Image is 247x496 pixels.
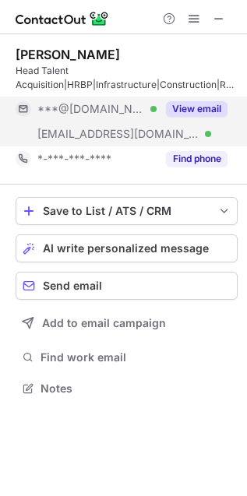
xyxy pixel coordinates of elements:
[166,101,228,117] button: Reveal Button
[16,47,120,62] div: [PERSON_NAME]
[16,378,238,399] button: Notes
[16,197,238,225] button: save-profile-one-click
[16,272,238,300] button: Send email
[41,350,231,364] span: Find work email
[42,317,166,329] span: Add to email campaign
[16,309,238,337] button: Add to email campaign
[43,280,102,292] span: Send email
[16,346,238,368] button: Find work email
[37,102,145,116] span: ***@[DOMAIN_NAME]
[37,127,199,141] span: [EMAIL_ADDRESS][DOMAIN_NAME]
[166,151,228,167] button: Reveal Button
[16,64,238,92] div: Head Talent Acquisition|HRBP|Infrastructure|Construction|Real Estate|Railways|Metro|EPC
[16,9,109,28] img: ContactOut v5.3.10
[16,234,238,262] button: AI write personalized message
[43,242,209,255] span: AI write personalized message
[43,205,210,217] div: Save to List / ATS / CRM
[41,382,231,396] span: Notes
